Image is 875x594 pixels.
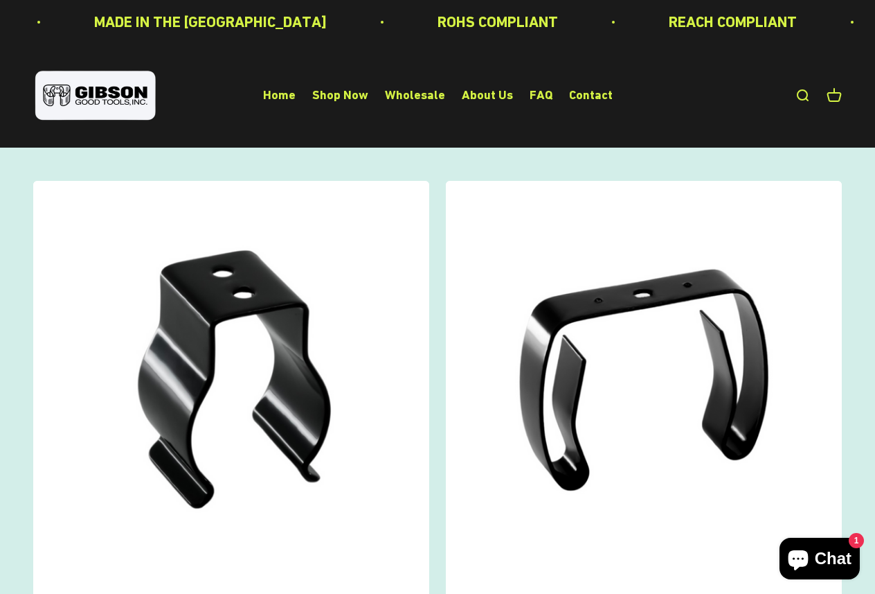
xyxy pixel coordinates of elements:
a: Contact [569,88,613,103]
a: FAQ [530,88,552,103]
p: ROHS COMPLIANT [437,10,558,34]
a: Shop Now [312,88,368,103]
a: Wholesale [385,88,445,103]
inbox-online-store-chat: Shopify online store chat [775,538,864,583]
p: MADE IN THE [GEOGRAPHIC_DATA] [94,10,327,34]
a: About Us [462,88,513,103]
p: REACH COMPLIANT [669,10,797,34]
a: Home [263,88,296,103]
